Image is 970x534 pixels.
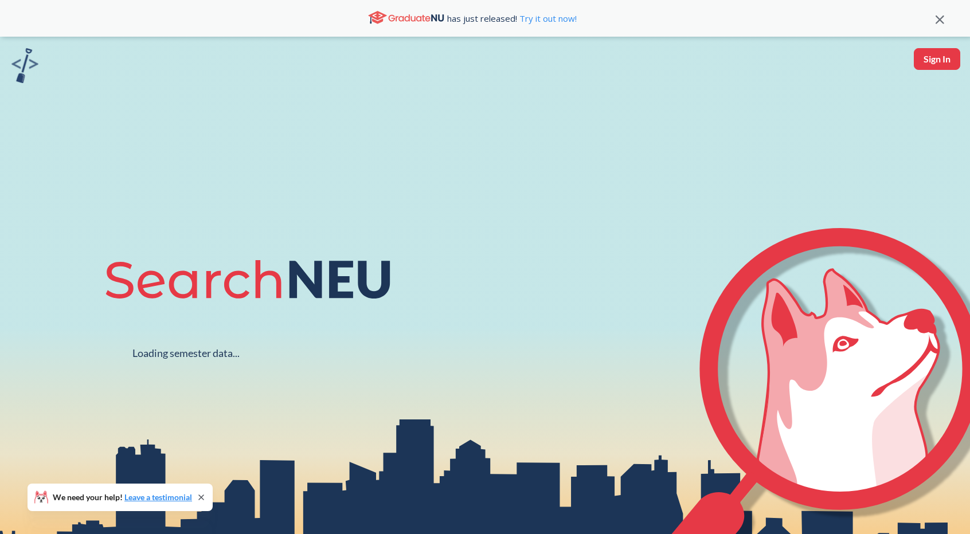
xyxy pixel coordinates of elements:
[132,347,240,360] div: Loading semester data...
[517,13,577,24] a: Try it out now!
[53,493,192,501] span: We need your help!
[11,48,38,87] a: sandbox logo
[914,48,960,70] button: Sign In
[124,492,192,502] a: Leave a testimonial
[11,48,38,83] img: sandbox logo
[447,12,577,25] span: has just released!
